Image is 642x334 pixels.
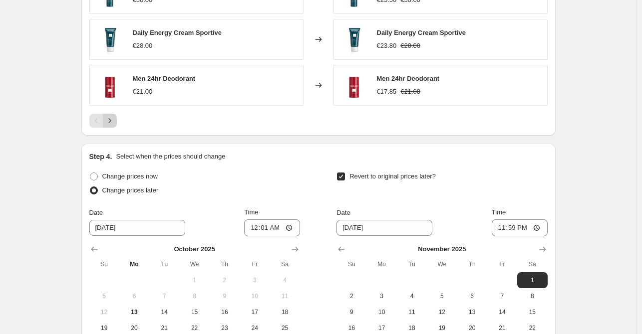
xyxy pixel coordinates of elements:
[270,256,300,272] th: Saturday
[214,308,236,316] span: 16
[340,292,362,300] span: 2
[521,324,543,332] span: 22
[89,304,119,320] button: Sunday October 12 2025
[214,276,236,284] span: 2
[102,186,159,194] span: Change prices later
[87,242,101,256] button: Show previous month, September 2025
[367,256,397,272] th: Monday
[377,41,397,51] div: €23.80
[491,308,513,316] span: 14
[244,324,266,332] span: 24
[401,324,423,332] span: 18
[397,304,427,320] button: Tuesday November 11 2025
[93,308,115,316] span: 12
[336,209,350,216] span: Date
[183,292,205,300] span: 8
[214,292,236,300] span: 9
[517,288,547,304] button: Saturday November 8 2025
[102,172,158,180] span: Change prices now
[149,304,179,320] button: Tuesday October 14 2025
[517,272,547,288] button: Saturday November 1 2025
[210,256,240,272] th: Thursday
[179,288,209,304] button: Wednesday October 8 2025
[457,256,487,272] th: Thursday
[400,87,420,97] strike: €21.00
[89,114,117,128] nav: Pagination
[377,75,440,82] span: Men 24hr Deodorant
[457,304,487,320] button: Thursday November 13 2025
[149,256,179,272] th: Tuesday
[487,304,517,320] button: Friday November 14 2025
[427,256,457,272] th: Wednesday
[93,292,115,300] span: 5
[103,114,117,128] button: Next
[427,304,457,320] button: Wednesday November 12 2025
[133,41,153,51] div: €28.00
[149,288,179,304] button: Tuesday October 7 2025
[274,276,296,284] span: 4
[214,324,236,332] span: 23
[461,260,483,268] span: Th
[367,288,397,304] button: Monday November 3 2025
[210,272,240,288] button: Thursday October 2 2025
[244,276,266,284] span: 3
[521,260,543,268] span: Sa
[89,288,119,304] button: Sunday October 5 2025
[536,242,550,256] button: Show next month, December 2025
[240,256,270,272] th: Friday
[153,308,175,316] span: 14
[487,256,517,272] th: Friday
[492,219,548,236] input: 12:00
[210,304,240,320] button: Thursday October 16 2025
[133,75,196,82] span: Men 24hr Deodorant
[397,288,427,304] button: Tuesday November 4 2025
[89,256,119,272] th: Sunday
[492,208,506,216] span: Time
[153,324,175,332] span: 21
[274,260,296,268] span: Sa
[371,292,393,300] span: 3
[95,70,125,100] img: deo_men_80x.png
[491,292,513,300] span: 7
[210,288,240,304] button: Thursday October 9 2025
[119,304,149,320] button: Today Monday October 13 2025
[244,219,300,236] input: 12:00
[367,304,397,320] button: Monday November 10 2025
[397,256,427,272] th: Tuesday
[521,292,543,300] span: 8
[183,308,205,316] span: 15
[133,29,222,36] span: Daily Energy Cream Sportive
[517,304,547,320] button: Saturday November 15 2025
[336,256,366,272] th: Sunday
[270,304,300,320] button: Saturday October 18 2025
[427,288,457,304] button: Wednesday November 5 2025
[123,260,145,268] span: Mo
[401,308,423,316] span: 11
[183,276,205,284] span: 1
[123,324,145,332] span: 20
[93,260,115,268] span: Su
[431,292,453,300] span: 5
[431,308,453,316] span: 12
[371,324,393,332] span: 17
[244,292,266,300] span: 10
[431,260,453,268] span: We
[89,152,112,162] h2: Step 4.
[461,308,483,316] span: 13
[179,256,209,272] th: Wednesday
[461,324,483,332] span: 20
[487,288,517,304] button: Friday November 7 2025
[270,288,300,304] button: Saturday October 11 2025
[339,70,369,100] img: deo_men_80x.png
[491,260,513,268] span: Fr
[400,41,420,51] strike: €28.00
[244,308,266,316] span: 17
[179,272,209,288] button: Wednesday October 1 2025
[183,260,205,268] span: We
[119,288,149,304] button: Monday October 6 2025
[377,29,466,36] span: Daily Energy Cream Sportive
[116,152,225,162] p: Select when the prices should change
[401,292,423,300] span: 4
[377,87,397,97] div: €17.85
[521,276,543,284] span: 1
